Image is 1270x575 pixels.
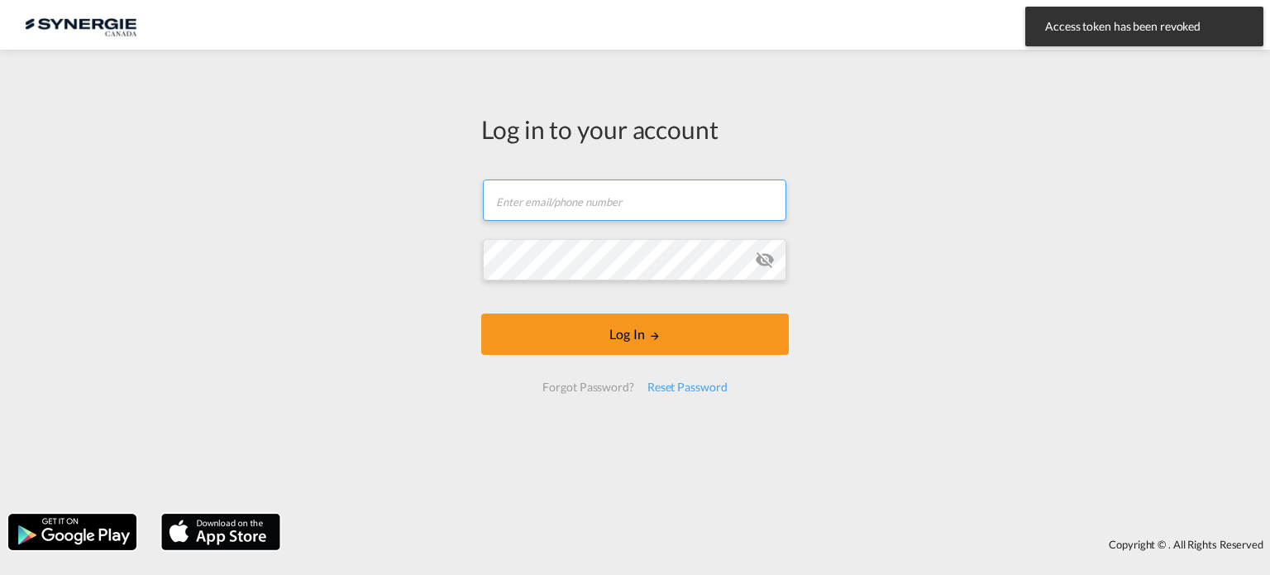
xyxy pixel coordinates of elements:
md-icon: icon-eye-off [755,250,775,270]
input: Enter email/phone number [483,180,786,221]
img: apple.png [160,512,282,552]
div: Log in to your account [481,112,789,146]
div: Forgot Password? [536,372,640,402]
img: google.png [7,512,138,552]
div: Copyright © . All Rights Reserved [289,530,1270,558]
span: Access token has been revoked [1040,18,1249,35]
img: 1f56c880d42311ef80fc7dca854c8e59.png [25,7,136,44]
div: Reset Password [641,372,734,402]
button: LOGIN [481,314,789,355]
